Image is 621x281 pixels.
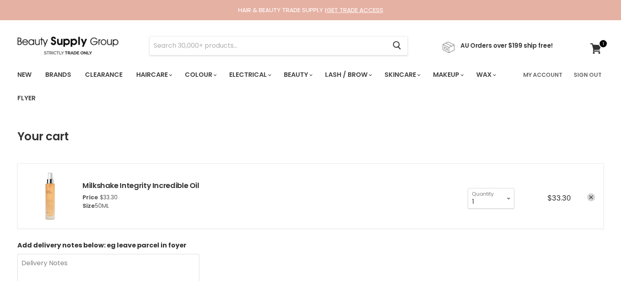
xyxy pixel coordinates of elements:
a: Flyer [11,90,42,107]
form: Product [149,36,408,55]
a: Brands [39,66,77,83]
span: $33.30 [547,193,571,203]
img: Milkshake Integrity Incredible Oil - 50ML [26,172,74,220]
nav: Main [7,63,614,110]
ul: Main menu [11,63,518,110]
a: Haircare [130,66,177,83]
h1: Your cart [17,130,68,143]
span: Price [82,193,98,201]
a: remove Milkshake Integrity Incredible Oil [587,193,595,201]
div: HAIR & BEAUTY TRADE SUPPLY | [7,6,614,14]
a: Beauty [278,66,317,83]
a: Makeup [427,66,469,83]
div: 50ML [82,202,199,210]
span: Size [82,202,95,210]
a: Colour [179,66,222,83]
a: New [11,66,38,83]
a: Sign Out [569,66,606,83]
button: Search [386,36,408,55]
span: $33.30 [100,193,118,201]
a: Milkshake Integrity Incredible Oil [82,180,199,190]
select: Quantity [468,188,514,208]
a: GET TRADE ACCESS [327,6,383,14]
b: Add delivery notes below: eg leave parcel in foyer [17,241,186,250]
a: Wax [470,66,501,83]
a: My Account [518,66,567,83]
a: Electrical [223,66,276,83]
a: Lash / Brow [319,66,377,83]
input: Search [150,36,386,55]
a: Skincare [378,66,425,83]
a: Clearance [79,66,129,83]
